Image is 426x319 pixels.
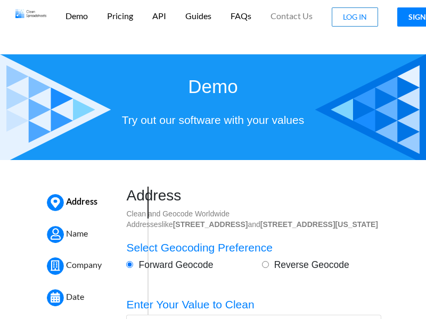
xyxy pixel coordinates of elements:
span: like [162,220,378,229]
span: Name [66,228,88,238]
span: Company [66,260,102,270]
h4: Select Geocoding Preference [126,241,381,254]
b: [STREET_ADDRESS] [173,220,248,229]
span: Date [66,291,84,301]
span: and [173,220,260,229]
span: Try out our software with your values [122,114,304,126]
span: Address [66,196,97,206]
p: Pricing [107,11,133,22]
b: [STREET_ADDRESS][US_STATE] [260,220,378,229]
img: Address.png [47,194,64,211]
p: API [152,11,166,22]
p: FAQs [231,11,251,22]
h2: Address [126,187,381,205]
button: LOG IN [332,7,378,27]
label: Reverse Geocode [269,258,349,272]
p: Guides [185,11,211,22]
img: Name.png [47,226,64,243]
p: Demo [65,11,88,22]
img: Date.png [47,289,64,306]
span: LOG IN [343,12,367,21]
span: Contact Us [271,12,313,20]
h4: Enter Your Value to Clean [126,298,381,311]
img: Company.png [47,257,64,274]
img: Logo.png [15,9,46,18]
p: Clean and Geocode Worldwide Addresses [126,208,381,230]
label: Forward Geocode [133,258,213,272]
